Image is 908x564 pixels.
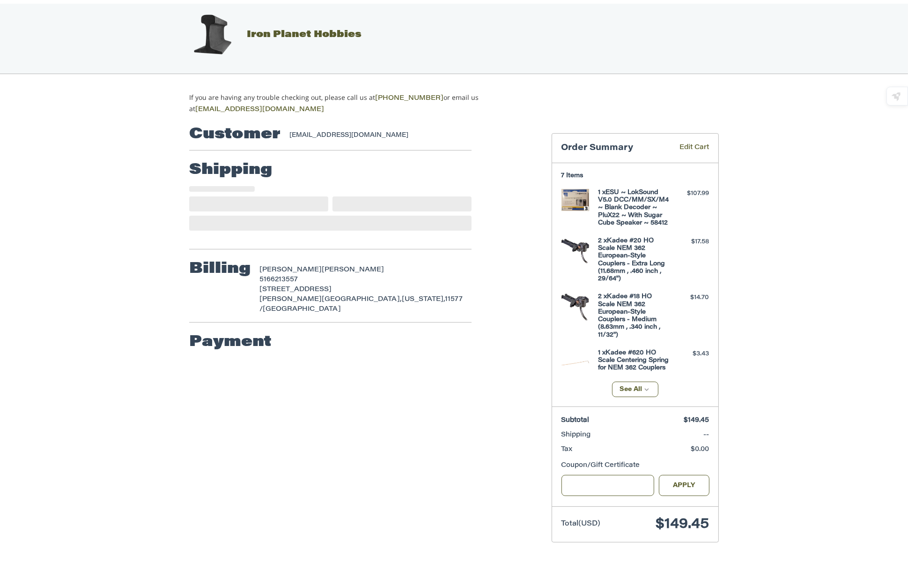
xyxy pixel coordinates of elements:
span: 5166213557 [260,273,298,279]
h4: 2 x Kadee #18 HO Scale NEM 362 European-Style Couplers - Medium (8.63mm , .340 inch , 11/32") [598,289,670,335]
a: Edit Cart [666,139,709,150]
p: If you are having any trouble checking out, please call us at or email us at [189,89,508,111]
div: $14.70 [672,289,709,299]
span: [PERSON_NAME] [322,263,384,270]
span: Shipping [561,428,591,435]
span: $0.00 [691,443,709,449]
input: Gift Certificate or Coupon Code [561,471,655,492]
span: Subtotal [561,414,590,420]
span: [PERSON_NAME][GEOGRAPHIC_DATA], [260,293,402,299]
h3: Order Summary [561,139,666,150]
span: [STREET_ADDRESS] [260,283,332,289]
a: [PHONE_NUMBER] [375,91,443,98]
div: Coupon/Gift Certificate [561,457,709,467]
h4: 1 x ESU ~ LokSound V5.0 DCC/MM/SX/M4 ~ Blank Decoder ~ PluX22 ~ With Sugar Cube Speaker ~ 58412 [598,185,670,223]
button: Apply [659,471,709,492]
span: $149.45 [684,414,709,420]
span: Iron Planet Hobbies [247,26,362,36]
span: $149.45 [656,514,709,528]
div: $17.58 [672,233,709,243]
img: Iron Planet Hobbies [189,8,236,54]
a: [EMAIL_ADDRESS][DOMAIN_NAME] [195,103,324,109]
button: See All [612,378,658,393]
a: Iron Planet Hobbies [179,26,362,36]
div: $3.43 [672,346,709,355]
h2: Customer [189,121,281,140]
span: -- [704,428,709,435]
span: [GEOGRAPHIC_DATA] [263,302,341,309]
h2: Shipping [189,157,272,176]
span: Tax [561,443,573,449]
div: [EMAIL_ADDRESS][DOMAIN_NAME] [290,127,463,136]
span: Total (USD) [561,517,601,524]
span: [PERSON_NAME] [260,263,322,270]
h4: 1 x Kadee #620 HO Scale Centering Spring for NEM 362 Couplers [598,346,670,368]
div: $107.99 [672,185,709,195]
h4: 2 x Kadee #20 HO Scale NEM 362 European-Style Couplers - Extra Long (11.68mm , .460 inch , 29/64") [598,233,670,279]
span: [US_STATE], [402,293,445,299]
h3: 7 Items [561,168,709,176]
h2: Payment [189,329,272,348]
h2: Billing [189,256,251,275]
